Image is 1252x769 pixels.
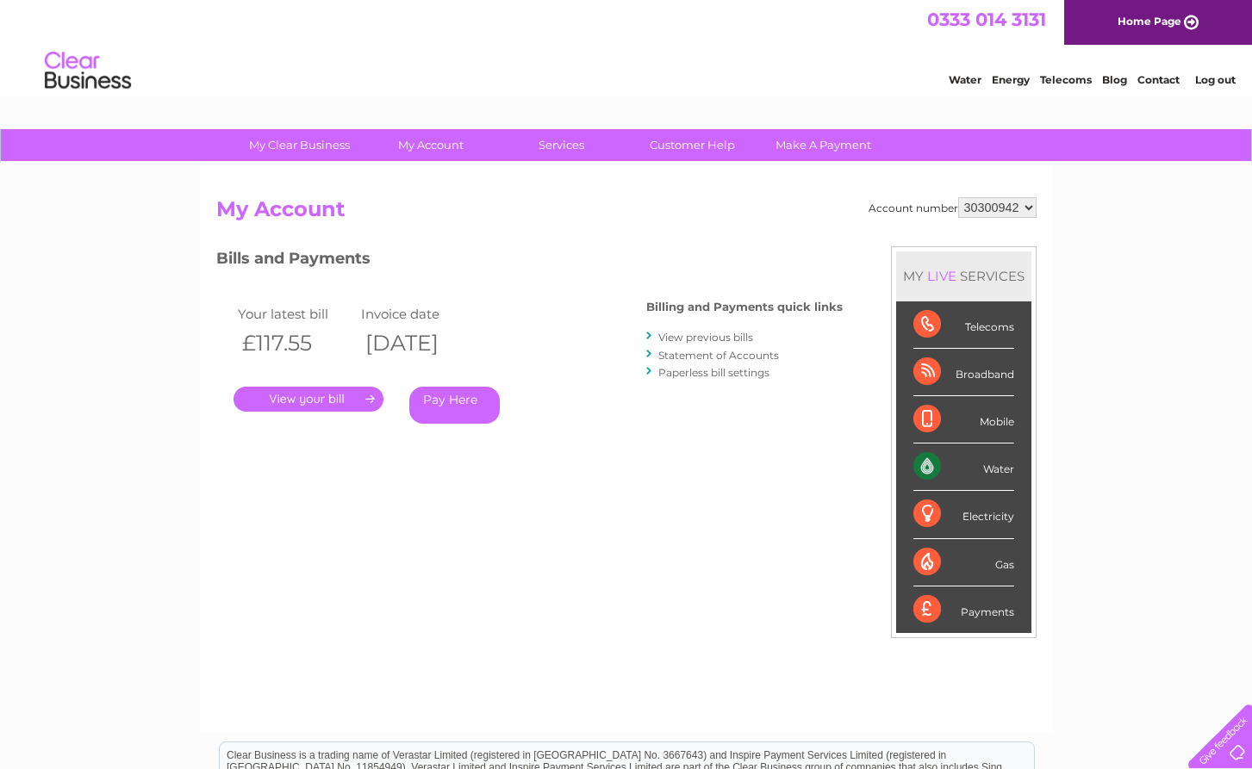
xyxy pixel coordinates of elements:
th: £117.55 [234,326,358,361]
h3: Bills and Payments [216,246,843,276]
div: Clear Business is a trading name of Verastar Limited (registered in [GEOGRAPHIC_DATA] No. 3667643... [220,9,1034,84]
a: Make A Payment [752,129,894,161]
a: My Account [359,129,501,161]
a: Pay Here [409,387,500,424]
a: Contact [1137,73,1180,86]
a: Log out [1195,73,1236,86]
img: logo.png [44,45,132,97]
h4: Billing and Payments quick links [646,301,843,313]
a: Water [949,73,981,86]
div: Telecoms [913,301,1014,349]
a: Telecoms [1040,73,1092,86]
a: Services [490,129,632,161]
a: View previous bills [658,331,753,344]
div: Mobile [913,396,1014,443]
a: Customer Help [621,129,763,161]
div: Payments [913,586,1014,633]
div: Account number [869,197,1037,218]
div: Electricity [913,491,1014,538]
a: My Clear Business [228,129,371,161]
a: Energy [992,73,1030,86]
div: LIVE [924,268,960,284]
a: Paperless bill settings [658,366,769,379]
td: Your latest bill [234,302,358,326]
td: Invoice date [357,302,481,326]
th: [DATE] [357,326,481,361]
h2: My Account [216,197,1037,230]
div: Broadband [913,349,1014,396]
a: . [234,387,383,412]
a: Blog [1102,73,1127,86]
div: Gas [913,539,1014,586]
a: Statement of Accounts [658,349,779,362]
div: Water [913,443,1014,491]
a: 0333 014 3131 [927,9,1046,30]
div: MY SERVICES [896,251,1031,301]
